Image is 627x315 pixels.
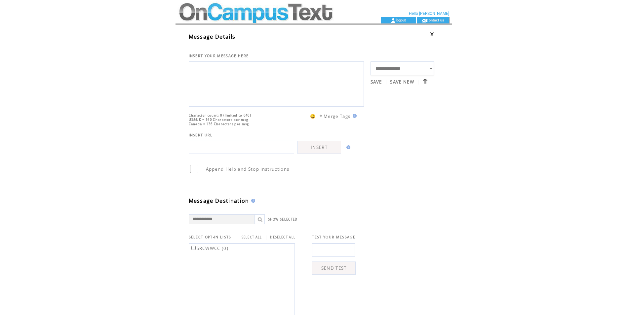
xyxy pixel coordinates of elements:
[344,145,350,149] img: help.gif
[310,113,316,119] span: 😀
[396,18,406,22] a: logout
[206,166,290,172] span: Append Help and Stop instructions
[189,53,249,58] span: INSERT YOUR MESSAGE HERE
[189,113,252,118] span: Character count: 0 (limited to 640)
[249,199,255,203] img: help.gif
[417,79,419,85] span: |
[391,18,396,23] img: account_icon.gif
[191,246,196,250] input: SRCWWCC (0)
[371,79,382,85] a: SAVE
[189,122,249,126] span: Canada = 136 Characters per msg
[427,18,444,22] a: contact us
[189,197,249,204] span: Message Destination
[312,235,355,239] span: TEST YOUR MESSAGE
[385,79,387,85] span: |
[190,245,229,251] label: SRCWWCC (0)
[189,118,249,122] span: US&UK = 160 Characters per msg
[265,234,267,240] span: |
[268,217,298,222] a: SHOW SELECTED
[189,33,236,40] span: Message Details
[312,262,356,275] a: SEND TEST
[409,11,449,16] span: Hello [PERSON_NAME]
[422,79,428,85] input: Submit
[351,114,357,118] img: help.gif
[270,235,295,239] a: DESELECT ALL
[422,18,427,23] img: contact_us_icon.gif
[189,235,231,239] span: SELECT OPT-IN LISTS
[189,133,213,137] span: INSERT URL
[297,141,341,154] a: INSERT
[242,235,262,239] a: SELECT ALL
[390,79,414,85] a: SAVE NEW
[320,113,351,119] span: * Merge Tags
